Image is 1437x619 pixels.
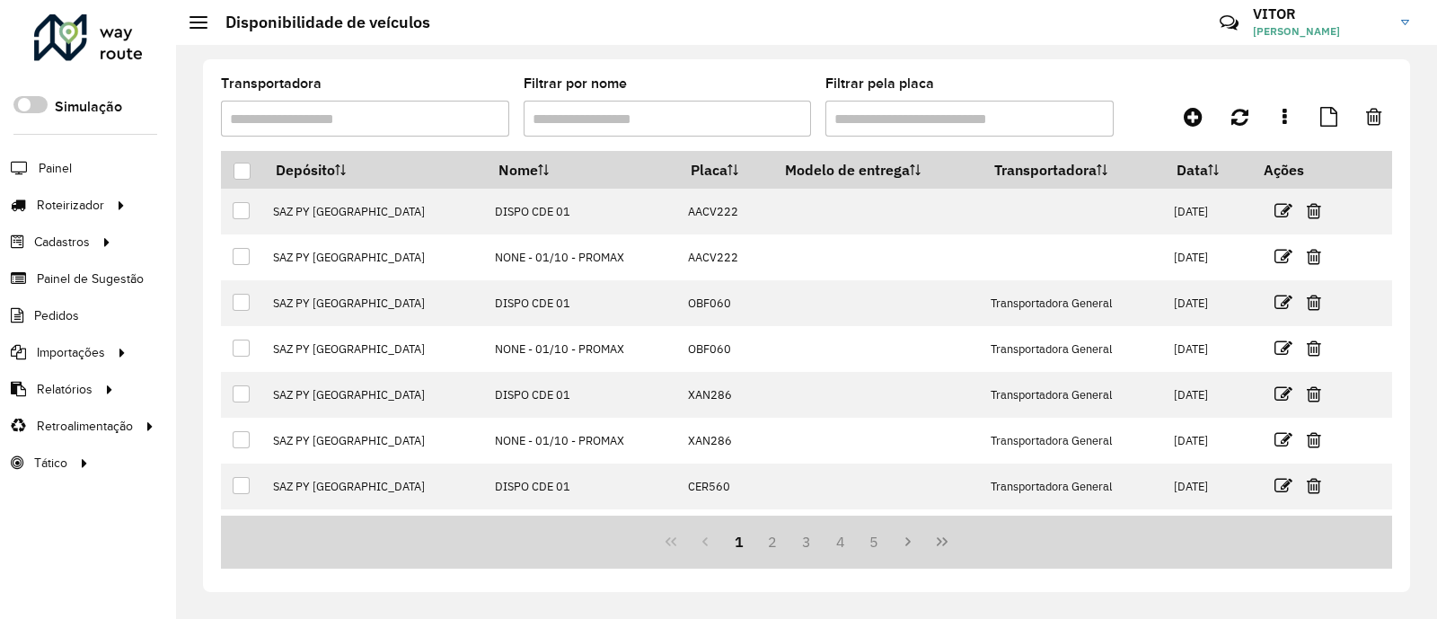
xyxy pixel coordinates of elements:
[37,196,104,215] span: Roteirizador
[1164,372,1251,418] td: [DATE]
[679,326,773,372] td: OBF060
[982,418,1164,464] td: Transportadora General
[207,13,430,32] h2: Disponibilidade de veículos
[37,417,133,436] span: Retroalimentação
[825,73,934,94] label: Filtrar pela placa
[679,372,773,418] td: XAN286
[34,454,67,473] span: Tático
[263,372,485,418] td: SAZ PY [GEOGRAPHIC_DATA]
[37,270,144,288] span: Painel de Sugestão
[1164,151,1251,189] th: Data
[1274,199,1292,223] a: Editar
[773,151,982,189] th: Modelo de entrega
[263,234,485,280] td: SAZ PY [GEOGRAPHIC_DATA]
[37,343,105,362] span: Importações
[263,326,485,372] td: SAZ PY [GEOGRAPHIC_DATA]
[679,189,773,234] td: AACV222
[39,159,72,178] span: Painel
[55,96,122,118] label: Simulação
[824,525,858,559] button: 4
[486,189,679,234] td: DISPO CDE 01
[263,418,485,464] td: SAZ PY [GEOGRAPHIC_DATA]
[1210,4,1248,42] a: Contato Rápido
[1307,473,1321,498] a: Excluir
[263,151,485,189] th: Depósito
[1307,382,1321,406] a: Excluir
[1274,336,1292,360] a: Editar
[486,280,679,326] td: DISPO CDE 01
[1274,382,1292,406] a: Editar
[263,509,485,555] td: SAZ PY [GEOGRAPHIC_DATA]
[486,372,679,418] td: DISPO CDE 01
[1164,280,1251,326] td: [DATE]
[1274,428,1292,452] a: Editar
[1274,473,1292,498] a: Editar
[789,525,824,559] button: 3
[486,326,679,372] td: NONE - 01/10 - PROMAX
[1164,464,1251,509] td: [DATE]
[891,525,925,559] button: Next Page
[221,73,322,94] label: Transportadora
[524,73,627,94] label: Filtrar por nome
[1164,418,1251,464] td: [DATE]
[679,509,773,555] td: CER560
[263,189,485,234] td: SAZ PY [GEOGRAPHIC_DATA]
[1307,290,1321,314] a: Excluir
[982,280,1164,326] td: Transportadora General
[1164,326,1251,372] td: [DATE]
[1307,244,1321,269] a: Excluir
[679,464,773,509] td: CER560
[1164,509,1251,555] td: [DATE]
[486,509,679,555] td: NONE - 01/10 - PROMAX
[486,151,679,189] th: Nome
[1274,290,1292,314] a: Editar
[34,306,79,325] span: Pedidos
[679,280,773,326] td: OBF060
[722,525,756,559] button: 1
[34,233,90,252] span: Cadastros
[1274,244,1292,269] a: Editar
[982,151,1164,189] th: Transportadora
[982,372,1164,418] td: Transportadora General
[982,326,1164,372] td: Transportadora General
[1164,189,1251,234] td: [DATE]
[486,418,679,464] td: NONE - 01/10 - PROMAX
[1251,151,1359,189] th: Ações
[1307,199,1321,223] a: Excluir
[37,380,93,399] span: Relatórios
[486,234,679,280] td: NONE - 01/10 - PROMAX
[982,509,1164,555] td: Transportadora General
[858,525,892,559] button: 5
[679,151,773,189] th: Placa
[679,418,773,464] td: XAN286
[486,464,679,509] td: DISPO CDE 01
[1253,5,1388,22] h3: VITOR
[679,234,773,280] td: AACV222
[1164,234,1251,280] td: [DATE]
[1307,336,1321,360] a: Excluir
[982,464,1164,509] td: Transportadora General
[755,525,789,559] button: 2
[925,525,959,559] button: Last Page
[1253,23,1388,40] span: [PERSON_NAME]
[1307,428,1321,452] a: Excluir
[263,464,485,509] td: SAZ PY [GEOGRAPHIC_DATA]
[263,280,485,326] td: SAZ PY [GEOGRAPHIC_DATA]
